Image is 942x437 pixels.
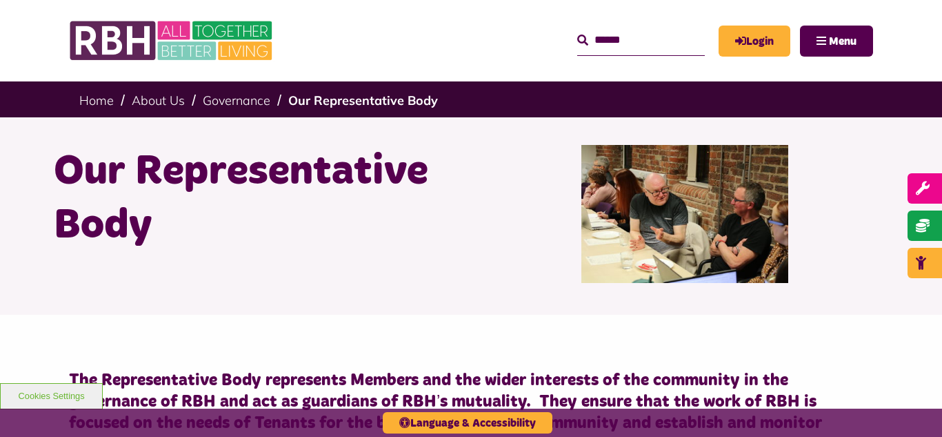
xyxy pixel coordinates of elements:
img: RBH [69,14,276,68]
a: MyRBH [719,26,790,57]
a: About Us [132,93,185,108]
a: Governance [203,93,270,108]
button: Language & Accessibility [383,412,552,434]
a: Our Representative Body [288,93,438,108]
span: Menu [829,36,856,47]
button: Navigation [800,26,873,57]
img: Rep Body [581,145,788,283]
iframe: Netcall Web Assistant for live chat [880,375,942,437]
a: Home [79,93,114,108]
h1: Our Representative Body [54,145,461,253]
